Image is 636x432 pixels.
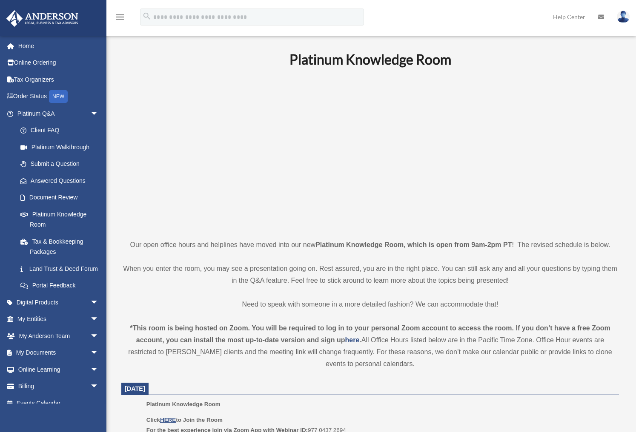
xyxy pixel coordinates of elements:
[12,260,112,277] a: Land Trust & Deed Forum
[115,15,125,22] a: menu
[6,311,112,328] a: My Entitiesarrow_drop_down
[6,344,112,361] a: My Documentsarrow_drop_down
[90,294,107,311] span: arrow_drop_down
[315,241,512,248] strong: Platinum Knowledge Room, which is open from 9am-2pm PT
[6,88,112,105] a: Order StatusNEW
[49,90,68,103] div: NEW
[289,51,451,68] b: Platinum Knowledge Room
[12,156,112,173] a: Submit a Question
[146,401,221,407] span: Platinum Knowledge Room
[90,105,107,122] span: arrow_drop_down
[90,361,107,378] span: arrow_drop_down
[6,71,112,88] a: Tax Organizers
[6,105,112,122] a: Platinum Q&Aarrow_drop_down
[6,294,112,311] a: Digital Productsarrow_drop_down
[90,311,107,328] span: arrow_drop_down
[142,11,152,21] i: search
[6,361,112,378] a: Online Learningarrow_drop_down
[121,322,619,370] div: All Office Hours listed below are in the Pacific Time Zone. Office Hour events are restricted to ...
[6,54,112,71] a: Online Ordering
[160,417,176,423] a: HERE
[4,10,81,27] img: Anderson Advisors Platinum Portal
[90,327,107,345] span: arrow_drop_down
[121,263,619,287] p: When you enter the room, you may see a presentation going on. Rest assured, you are in the right ...
[121,298,619,310] p: Need to speak with someone in a more detailed fashion? We can accommodate that!
[617,11,630,23] img: User Pic
[121,239,619,251] p: Our open office hours and helplines have moved into our new ! The revised schedule is below.
[12,172,112,189] a: Answered Questions
[6,37,112,54] a: Home
[90,378,107,395] span: arrow_drop_down
[12,139,112,156] a: Platinum Walkthrough
[6,327,112,344] a: My Anderson Teamarrow_drop_down
[345,336,360,344] a: here
[146,417,223,423] b: Click to Join the Room
[243,80,498,223] iframe: 231110_Toby_KnowledgeRoom
[115,12,125,22] i: menu
[90,344,107,362] span: arrow_drop_down
[6,395,112,412] a: Events Calendar
[130,324,610,344] strong: *This room is being hosted on Zoom. You will be required to log in to your personal Zoom account ...
[12,277,112,294] a: Portal Feedback
[12,233,112,260] a: Tax & Bookkeeping Packages
[6,378,112,395] a: Billingarrow_drop_down
[12,206,107,233] a: Platinum Knowledge Room
[125,385,145,392] span: [DATE]
[359,336,361,344] strong: .
[12,189,112,206] a: Document Review
[12,122,112,139] a: Client FAQ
